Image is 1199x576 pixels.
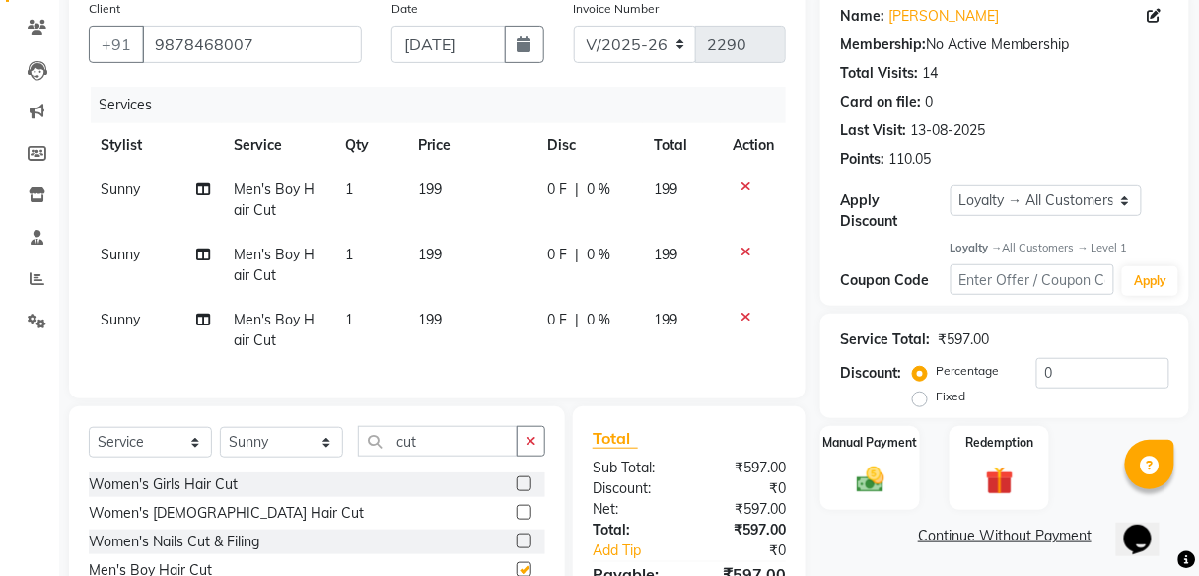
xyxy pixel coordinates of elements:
[575,245,579,265] span: |
[938,329,989,350] div: ₹597.00
[643,123,722,168] th: Total
[840,270,950,291] div: Coupon Code
[575,310,579,330] span: |
[578,499,689,520] div: Net:
[345,180,353,198] span: 1
[840,92,921,112] div: Card on file:
[333,123,407,168] th: Qty
[234,246,315,284] span: Men's Boy Hair Cut
[419,180,443,198] span: 199
[234,311,315,349] span: Men's Boy Hair Cut
[587,245,610,265] span: 0 %
[101,180,140,198] span: Sunny
[89,532,259,552] div: Women's Nails Cut & Filing
[575,180,579,200] span: |
[689,520,801,540] div: ₹597.00
[689,499,801,520] div: ₹597.00
[840,120,906,141] div: Last Visit:
[578,478,689,499] div: Discount:
[407,123,536,168] th: Price
[535,123,642,168] th: Disc
[708,540,801,561] div: ₹0
[910,120,985,141] div: 13-08-2025
[345,246,353,263] span: 1
[824,526,1185,546] a: Continue Without Payment
[593,428,638,449] span: Total
[655,180,678,198] span: 199
[840,35,926,55] div: Membership:
[655,311,678,328] span: 199
[951,241,1003,254] strong: Loyalty →
[1116,497,1179,556] iframe: chat widget
[419,311,443,328] span: 199
[578,458,689,478] div: Sub Total:
[689,458,801,478] div: ₹597.00
[358,426,518,457] input: Search or Scan
[840,363,901,384] div: Discount:
[578,540,708,561] a: Add Tip
[840,329,930,350] div: Service Total:
[922,63,938,84] div: 14
[547,310,567,330] span: 0 F
[951,240,1169,256] div: All Customers → Level 1
[89,503,364,524] div: Women's [DEMOGRAPHIC_DATA] Hair Cut
[936,388,965,405] label: Fixed
[89,26,144,63] button: +91
[345,311,353,328] span: 1
[965,434,1033,452] label: Redemption
[587,310,610,330] span: 0 %
[840,63,918,84] div: Total Visits:
[840,149,884,170] div: Points:
[1122,266,1178,296] button: Apply
[721,123,786,168] th: Action
[101,311,140,328] span: Sunny
[888,6,999,27] a: [PERSON_NAME]
[234,180,315,219] span: Men's Boy Hair Cut
[101,246,140,263] span: Sunny
[142,26,362,63] input: Search by Name/Mobile/Email/Code
[840,6,884,27] div: Name:
[689,478,801,499] div: ₹0
[840,190,950,232] div: Apply Discount
[977,464,1023,498] img: _gift.svg
[419,246,443,263] span: 199
[848,464,893,495] img: _cash.svg
[89,123,222,168] th: Stylist
[91,87,801,123] div: Services
[547,245,567,265] span: 0 F
[222,123,333,168] th: Service
[840,35,1169,55] div: No Active Membership
[951,264,1115,295] input: Enter Offer / Coupon Code
[655,246,678,263] span: 199
[888,149,931,170] div: 110.05
[823,434,918,452] label: Manual Payment
[587,180,610,200] span: 0 %
[578,520,689,540] div: Total:
[547,180,567,200] span: 0 F
[89,474,238,495] div: Women's Girls Hair Cut
[925,92,933,112] div: 0
[936,362,999,380] label: Percentage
